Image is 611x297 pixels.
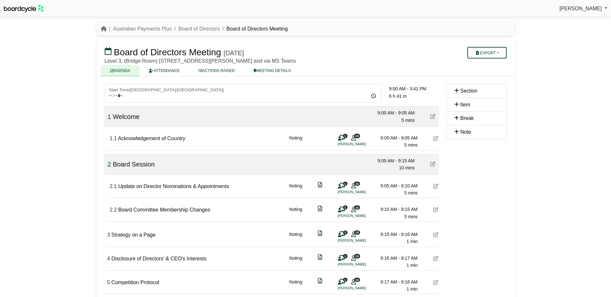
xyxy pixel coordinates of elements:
li: [PERSON_NAME] [338,262,386,267]
span: 5 mins [404,190,417,195]
span: Competition Protocol [111,280,159,285]
span: Click to fine tune number [110,136,117,141]
div: Noting [289,255,302,269]
span: 5 mins [404,214,417,219]
span: Disclosure of Directors' & CEO's Interests [111,256,206,261]
span: Click to fine tune number [107,232,110,238]
li: [PERSON_NAME] [338,213,386,219]
span: Level 3, (Bridge Room) [STREET_ADDRESS][PERSON_NAME] and via MS Teams [105,58,296,64]
div: 9:00 AM - 3:41 PM [389,85,438,92]
span: Click to fine tune number [108,113,111,120]
span: 1 min [406,286,417,292]
li: [PERSON_NAME] [338,285,386,291]
span: 1 min [406,263,417,268]
button: Export [467,47,506,59]
span: Board of Directors Meeting [114,47,221,57]
span: Update on Director Nominations & Appointments [118,184,229,189]
span: 16 [354,278,360,282]
span: 16 [354,254,360,258]
span: Board Session [113,161,155,168]
span: 1 [343,134,348,138]
div: Noting [289,134,302,149]
a: AGENDA [101,65,140,76]
div: Noting [289,206,302,220]
li: [PERSON_NAME] [338,238,386,243]
a: [PERSON_NAME] [559,4,607,13]
span: 5 mins [404,142,417,148]
span: 1 [343,278,348,282]
li: [PERSON_NAME] [338,141,386,147]
li: [PERSON_NAME] [338,189,386,195]
span: [PERSON_NAME] [559,6,602,11]
li: Board of Directors Meeting [220,25,288,33]
div: 9:10 AM - 9:15 AM [373,206,418,213]
span: Click to fine tune number [110,207,117,212]
span: Click to fine tune number [107,256,110,261]
span: 5 mins [401,118,415,123]
img: BoardcycleBlackGreen-aaafeed430059cb809a45853b8cf6d952af9d84e6e89e1f1685b34bfd5cb7d64.svg [4,4,44,13]
div: Noting [289,278,302,293]
span: Break [460,115,474,121]
span: 16 [354,230,360,235]
a: ACTIONS RAISED [189,65,244,76]
span: Section [460,88,477,94]
span: 1 [343,205,348,210]
span: 1 [343,230,348,235]
span: 10 mins [399,165,415,170]
nav: breadcrumb [101,25,288,33]
a: Board of Directors [178,26,220,32]
a: MEETING DETAILS [244,65,300,76]
div: 9:05 AM - 9:10 AM [373,182,418,189]
span: Welcome [113,113,139,120]
div: Noting [289,231,302,245]
span: Click to fine tune number [107,280,110,285]
span: Item [460,102,470,107]
span: Click to fine tune number [108,161,111,168]
span: 1 [343,254,348,258]
div: 9:17 AM - 9:18 AM [373,278,418,285]
div: Noting [289,182,302,197]
span: Strategy on a Page [111,232,156,238]
div: 9:00 AM - 9:05 AM [373,134,418,141]
span: 6 h 41 m [389,94,406,99]
span: 16 [354,182,360,186]
a: Australian Payments Plus [113,26,172,32]
a: ATTENDANCE [139,65,189,76]
div: [DATE] [224,49,244,57]
span: Acknowledgement of Country [118,136,185,141]
span: 1 min [406,239,417,244]
div: 9:00 AM - 9:05 AM [370,109,415,116]
span: Board Committee Membership Changes [118,207,210,212]
span: 16 [354,134,360,138]
div: 9:05 AM - 9:15 AM [370,157,415,164]
div: 9:15 AM - 9:16 AM [373,231,418,238]
span: 16 [354,205,360,210]
span: Click to fine tune number [110,184,117,189]
span: 1 [343,182,348,186]
div: 9:16 AM - 9:17 AM [373,255,418,262]
span: Note [460,129,471,135]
